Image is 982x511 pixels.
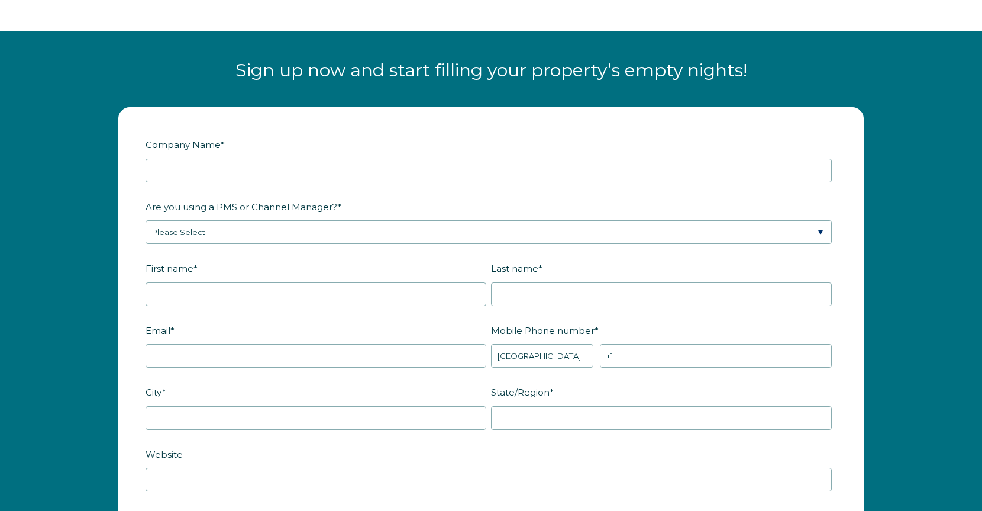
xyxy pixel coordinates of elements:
span: First name [146,259,193,278]
span: Website [146,445,183,464]
span: Are you using a PMS or Channel Manager? [146,198,337,216]
span: Sign up now and start filling your property’s empty nights! [235,59,747,81]
span: State/Region [491,383,550,401]
span: Company Name [146,136,221,154]
span: Last name [491,259,538,278]
span: Mobile Phone number [491,322,595,340]
span: Email [146,322,170,340]
span: City [146,383,162,401]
